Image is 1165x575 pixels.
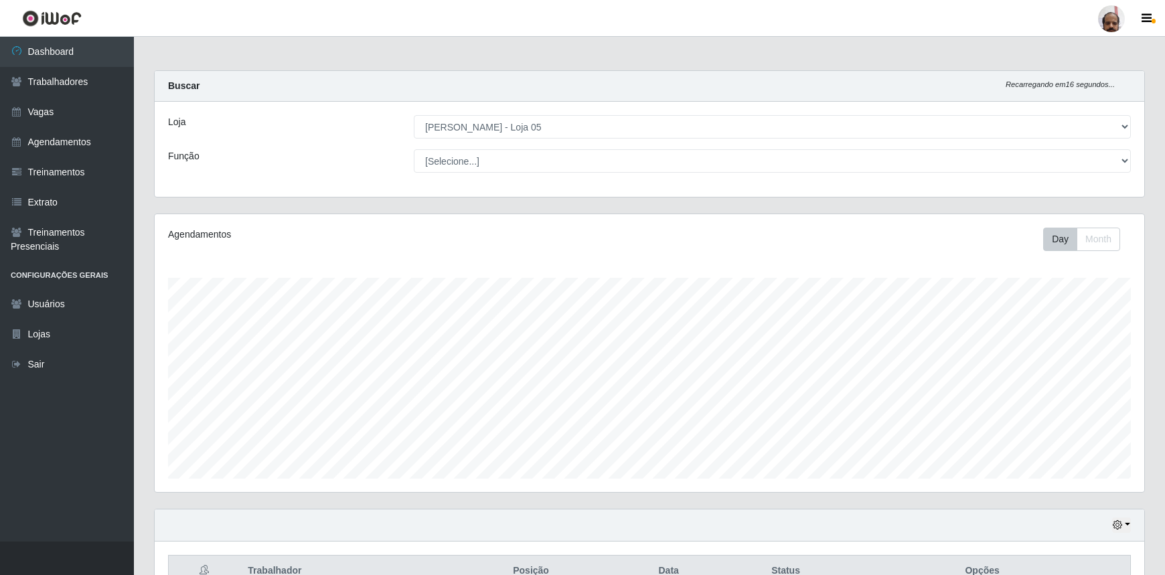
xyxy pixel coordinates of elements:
img: CoreUI Logo [22,10,82,27]
i: Recarregando em 16 segundos... [1006,80,1115,88]
div: First group [1043,228,1120,251]
label: Loja [168,115,185,129]
button: Day [1043,228,1077,251]
strong: Buscar [168,80,200,91]
button: Month [1077,228,1120,251]
label: Função [168,149,200,163]
div: Toolbar with button groups [1043,228,1131,251]
div: Agendamentos [168,228,558,242]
